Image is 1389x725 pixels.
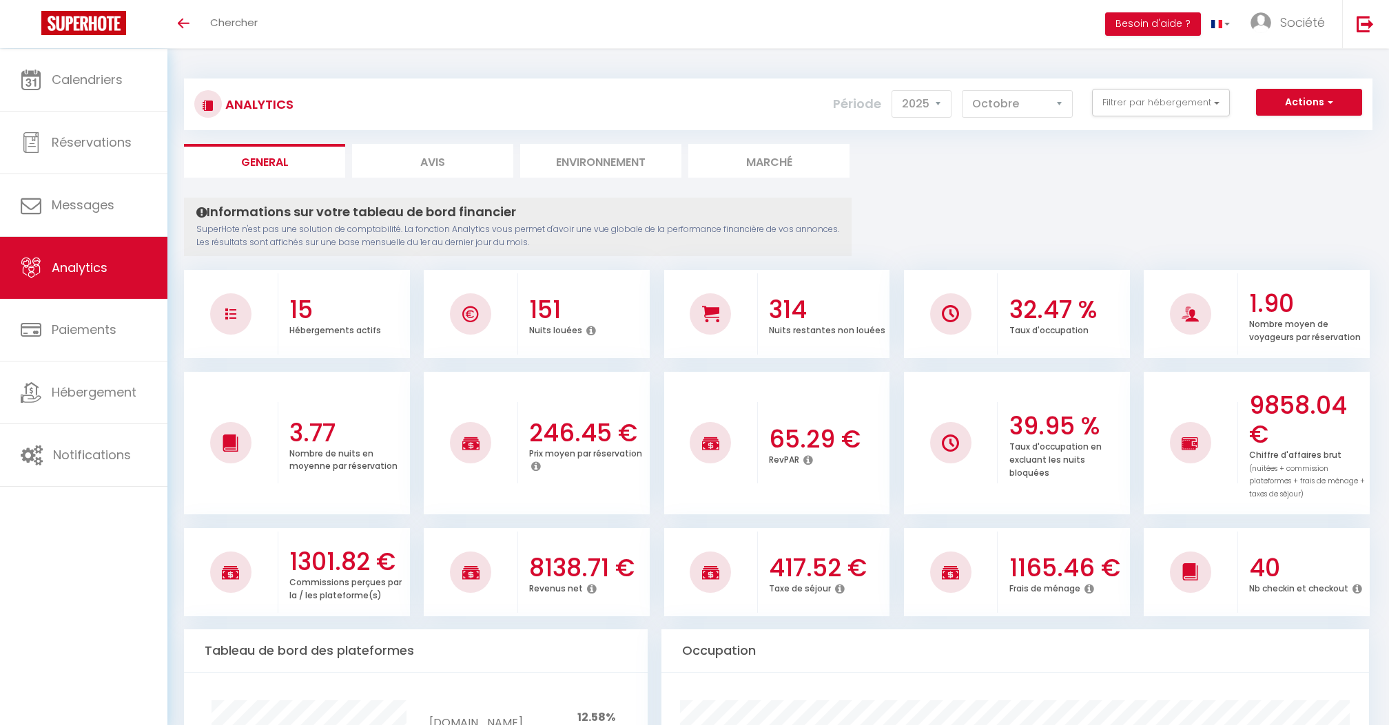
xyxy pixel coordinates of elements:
p: Prix moyen par réservation [529,445,642,459]
p: Commissions perçues par la / les plateforme(s) [289,574,402,601]
img: logout [1357,15,1374,32]
p: Taux d'occupation en excluant les nuits bloquées [1009,438,1102,479]
p: Chiffre d'affaires brut [1249,446,1365,500]
h3: 314 [769,295,886,324]
h3: 32.47 % [1009,295,1126,324]
p: RevPAR [769,451,799,465]
span: 12.58% [577,709,615,725]
img: Super Booking [41,11,126,35]
h3: 15 [289,295,407,324]
h3: 40 [1249,554,1366,582]
img: NO IMAGE [225,308,236,319]
h3: 151 [529,295,646,324]
img: NO IMAGE [1182,435,1199,452]
h3: 3.77 [289,419,407,448]
span: Calendriers [52,71,123,88]
span: Messages [52,196,114,213]
h3: 1301.82 € [289,547,407,576]
p: Revenus net [529,580,583,594]
label: Période [833,89,881,119]
span: Réservations [52,134,132,151]
button: Besoin d'aide ? [1105,12,1201,36]
h3: 9858.04 € [1249,391,1366,449]
p: Hébergements actifs [289,322,381,336]
p: Taux d'occupation [1009,322,1089,336]
h3: 417.52 € [769,554,886,582]
li: Marché [688,144,850,178]
p: Frais de ménage [1009,580,1080,594]
span: Hébergement [52,383,136,401]
span: Analytics [52,259,107,276]
button: Filtrer par hébergement [1092,89,1230,116]
h3: 65.29 € [769,425,886,454]
span: Paiements [52,321,116,338]
h3: 39.95 % [1009,412,1126,441]
h3: 1165.46 € [1009,554,1126,582]
li: General [184,144,345,178]
p: Taxe de séjour [769,580,831,594]
span: Chercher [210,15,258,30]
p: Nombre de nuits en moyenne par réservation [289,445,398,472]
span: (nuitées + commission plateformes + frais de ménage + taxes de séjour) [1249,463,1365,500]
h3: 246.45 € [529,419,646,448]
button: Actions [1256,89,1362,116]
span: Notifications [53,446,131,463]
p: Nombre moyen de voyageurs par réservation [1249,315,1361,343]
li: Environnement [520,144,681,178]
li: Avis [352,144,513,178]
h4: Informations sur votre tableau de bord financier [196,204,839,220]
h3: 8138.71 € [529,554,646,582]
div: Tableau de bord des plateformes [184,629,648,673]
p: Nuits louées [529,322,582,336]
img: NO IMAGE [942,434,959,452]
div: Occupation [661,629,1368,673]
img: ... [1251,12,1271,33]
p: SuperHote n'est pas une solution de comptabilité. La fonction Analytics vous permet d'avoir une v... [196,223,839,249]
h3: Analytics [222,89,294,120]
h3: 1.90 [1249,289,1366,318]
span: Société [1280,14,1325,31]
p: Nb checkin et checkout [1249,580,1348,594]
p: Nuits restantes non louées [769,322,885,336]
